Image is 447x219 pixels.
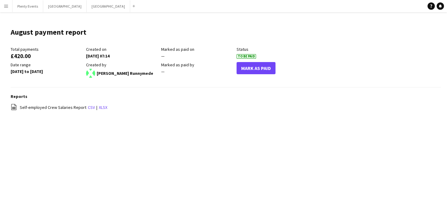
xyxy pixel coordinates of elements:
span: To Be Paid [237,54,256,59]
div: Marked as paid by [161,62,234,68]
div: [DATE] to [DATE] [11,69,83,74]
button: Mark As Paid [237,62,275,74]
span: — [161,53,165,59]
a: csv [88,105,95,110]
div: Created on [86,47,158,52]
div: [PERSON_NAME] Runnymede [86,69,158,78]
div: £420.00 [11,53,83,59]
div: [DATE] 07:14 [86,53,158,59]
a: xlsx [99,105,107,110]
button: Plenty Events [12,0,43,12]
h3: Reports [11,94,441,99]
h1: August payment report [11,28,86,37]
span: Self-employed Crew Salaries Report [20,105,86,110]
span: — [161,69,165,74]
button: [GEOGRAPHIC_DATA] [87,0,130,12]
div: Marked as paid on [161,47,234,52]
div: Created by [86,62,158,68]
button: [GEOGRAPHIC_DATA] [43,0,87,12]
div: Total payments [11,47,83,52]
div: Status [237,47,309,52]
div: | [11,104,441,111]
div: Date range [11,62,83,68]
